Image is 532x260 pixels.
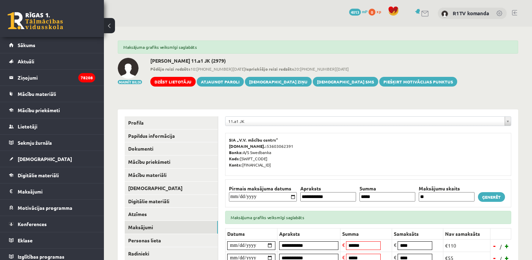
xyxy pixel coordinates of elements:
[9,151,95,167] a: [DEMOGRAPHIC_DATA]
[478,192,505,202] a: Ģenerēt
[499,243,503,250] span: /
[18,42,35,48] span: Sākums
[417,185,476,192] th: Maksājumu skaits
[9,70,95,86] a: Ziņojumi78208
[9,86,95,102] a: Mācību materiāli
[392,228,443,239] th: Samaksāts
[18,91,56,97] span: Mācību materiāli
[369,9,375,16] span: 0
[9,232,95,248] a: Eklase
[9,37,95,53] a: Sākums
[125,129,218,142] a: Papildus informācija
[394,242,397,248] span: €
[349,9,361,16] span: 4013
[340,228,392,239] th: Summa
[125,155,218,168] a: Mācību priekšmeti
[18,172,59,178] span: Digitālie materiāli
[443,239,490,252] td: €110
[125,208,218,221] a: Atzīmes
[9,200,95,216] a: Motivācijas programma
[225,117,511,126] a: 11.a1 JK
[18,221,47,227] span: Konferences
[125,142,218,155] a: Dokumenti
[299,185,358,192] th: Apraksts
[150,66,190,72] b: Pēdējo reizi redzēts
[229,137,278,143] b: SIA „V.V. mācību centrs”
[504,241,511,251] a: +
[18,70,95,86] legend: Ziņojumi
[150,77,196,87] a: Dzēst lietotāju
[277,228,340,239] th: Apraksts
[9,102,95,118] a: Mācību priekšmeti
[313,77,378,87] a: [DEMOGRAPHIC_DATA] SMS
[225,211,511,224] div: Maksājuma grafiks veiksmīgi saglabāts
[229,137,507,168] p: 53603062391 A/S Swedbanka [SWIFT_CODE] [FINANCIAL_ID]
[245,77,312,87] a: [DEMOGRAPHIC_DATA] ziņu
[9,135,95,151] a: Sekmju žurnāls
[125,195,218,208] a: Digitālie materiāli
[9,167,95,183] a: Digitālie materiāli
[150,58,457,64] h2: [PERSON_NAME] 11.a1 JK (2979)
[125,247,218,260] a: Radinieki
[379,77,457,87] a: Piešķirt motivācijas punktus
[229,156,240,161] b: Kods:
[125,182,218,195] a: [DEMOGRAPHIC_DATA]
[453,10,489,17] a: R1TV komanda
[369,9,384,14] a: 0 xp
[9,118,95,134] a: Lietotāji
[362,9,367,14] span: mP
[228,117,502,126] span: 11.a1 JK
[229,150,243,155] b: Banka:
[9,53,95,69] a: Aktuāli
[376,9,381,14] span: xp
[18,156,72,162] span: [DEMOGRAPHIC_DATA]
[441,10,448,17] img: R1TV komanda
[227,185,299,192] th: Pirmais maksājuma datums
[9,183,95,199] a: Maksājumi
[118,41,518,54] div: Maksājuma grafiks veiksmīgi saglabāts
[225,228,277,239] th: Datums
[9,216,95,232] a: Konferences
[18,205,72,211] span: Motivācijas programma
[125,116,218,129] a: Profils
[18,253,64,260] span: Izglītības programas
[125,234,218,247] a: Personas lieta
[229,162,242,168] b: Konts:
[245,66,294,72] b: Iepriekšējo reizi redzēts
[229,143,267,149] b: [DOMAIN_NAME].:
[358,185,417,192] th: Summa
[342,242,345,248] span: €
[8,12,63,29] a: Rīgas 1. Tālmācības vidusskola
[18,107,60,113] span: Mācību priekšmeti
[18,140,52,146] span: Sekmju žurnāls
[18,123,37,129] span: Lietotāji
[349,9,367,14] a: 4013 mP
[118,58,139,79] img: Armanda Gūtmane
[18,183,95,199] legend: Maksājumi
[18,237,33,243] span: Eklase
[18,58,34,64] span: Aktuāli
[118,80,142,84] button: Mainīt bildi
[78,73,95,82] i: 78208
[443,228,490,239] th: Nav samaksāts
[125,169,218,181] a: Mācību materiāli
[125,221,218,234] a: Maksājumi
[150,66,457,72] span: 10:[PHONE_NUMBER][DATE] 20:[PHONE_NUMBER][DATE]
[491,241,498,251] a: -
[197,77,244,87] a: Atjaunot paroli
